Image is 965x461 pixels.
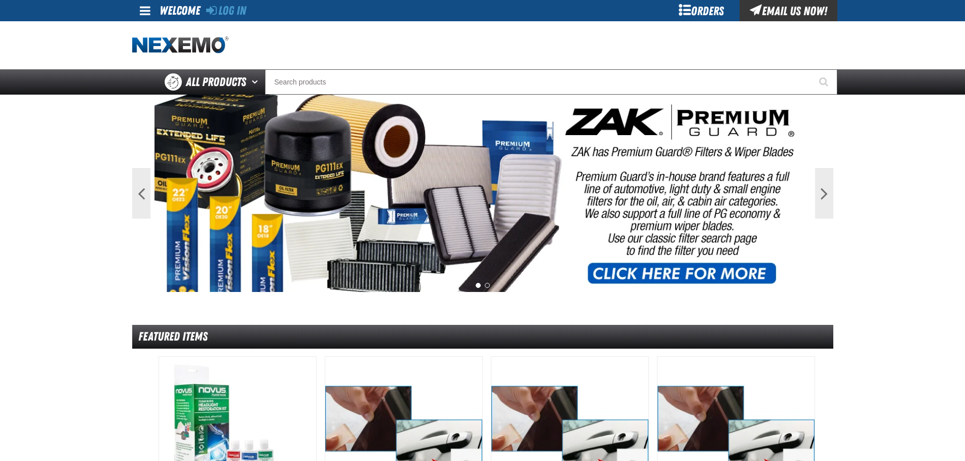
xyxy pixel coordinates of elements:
button: 2 of 2 [485,283,490,288]
img: Nexemo logo [132,36,228,54]
button: Previous [132,168,150,219]
button: Start Searching [812,69,837,95]
button: Open All Products pages [248,69,265,95]
img: PG Filters & Wipers [155,95,811,292]
input: Search [265,69,837,95]
button: Next [815,168,833,219]
button: 1 of 2 [476,283,481,288]
span: All Products [186,73,246,91]
a: Log In [206,4,246,18]
div: Featured Items [132,325,833,349]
